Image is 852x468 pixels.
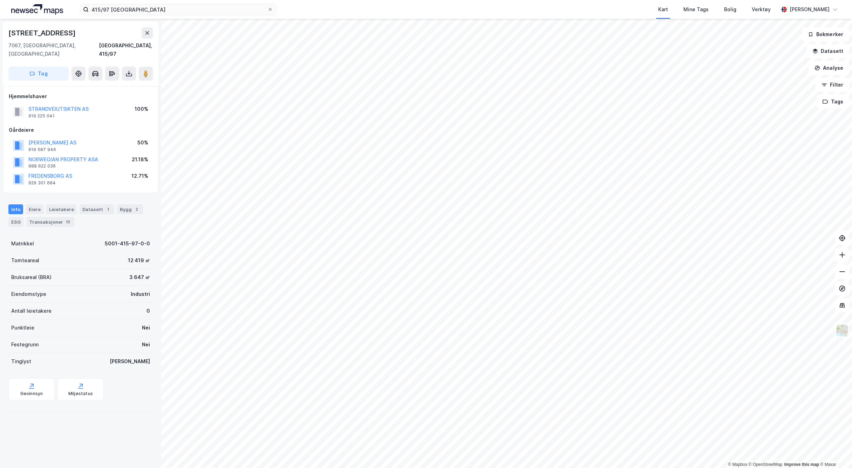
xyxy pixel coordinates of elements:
[8,217,23,227] div: ESG
[128,256,150,265] div: 12 419 ㎡
[129,273,150,282] div: 3 647 ㎡
[28,113,55,119] div: 919 225 041
[784,462,819,467] a: Improve this map
[146,307,150,315] div: 0
[9,126,152,134] div: Gårdeiere
[836,324,849,337] img: Z
[132,155,148,164] div: 21.18%
[817,95,849,109] button: Tags
[752,5,771,14] div: Verktøy
[8,204,23,214] div: Info
[137,138,148,147] div: 50%
[8,41,99,58] div: 7067, [GEOGRAPHIC_DATA], [GEOGRAPHIC_DATA]
[8,27,77,39] div: [STREET_ADDRESS]
[790,5,830,14] div: [PERSON_NAME]
[80,204,114,214] div: Datasett
[133,206,140,213] div: 2
[724,5,736,14] div: Bolig
[683,5,709,14] div: Mine Tags
[110,357,150,366] div: [PERSON_NAME]
[658,5,668,14] div: Kart
[11,324,34,332] div: Punktleie
[817,434,852,468] div: Kontrollprogram for chat
[142,340,150,349] div: Nei
[11,340,39,349] div: Festegrunn
[105,239,150,248] div: 5001-415-97-0-0
[26,204,43,214] div: Eiere
[99,41,153,58] div: [GEOGRAPHIC_DATA], 415/97
[749,462,783,467] a: OpenStreetMap
[11,239,34,248] div: Matrikkel
[11,290,46,298] div: Eiendomstype
[26,217,74,227] div: Transaksjoner
[89,4,267,15] input: Søk på adresse, matrikkel, gårdeiere, leietakere eller personer
[28,163,56,169] div: 988 622 036
[11,357,31,366] div: Tinglyst
[9,92,152,101] div: Hjemmelshaver
[20,391,43,396] div: Geoinnsyn
[728,462,747,467] a: Mapbox
[11,273,52,282] div: Bruksareal (BRA)
[142,324,150,332] div: Nei
[11,307,52,315] div: Antall leietakere
[809,61,849,75] button: Analyse
[806,44,849,58] button: Datasett
[104,206,111,213] div: 1
[64,218,71,225] div: 13
[68,391,93,396] div: Miljøstatus
[131,172,148,180] div: 12.71%
[117,204,143,214] div: Bygg
[816,78,849,92] button: Filter
[8,67,69,81] button: Tag
[131,290,150,298] div: Industri
[802,27,849,41] button: Bokmerker
[135,105,148,113] div: 100%
[28,180,56,186] div: 929 301 684
[46,204,77,214] div: Leietakere
[11,4,63,15] img: logo.a4113a55bc3d86da70a041830d287a7e.svg
[28,147,56,152] div: 919 587 946
[11,256,39,265] div: Tomteareal
[817,434,852,468] iframe: Chat Widget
